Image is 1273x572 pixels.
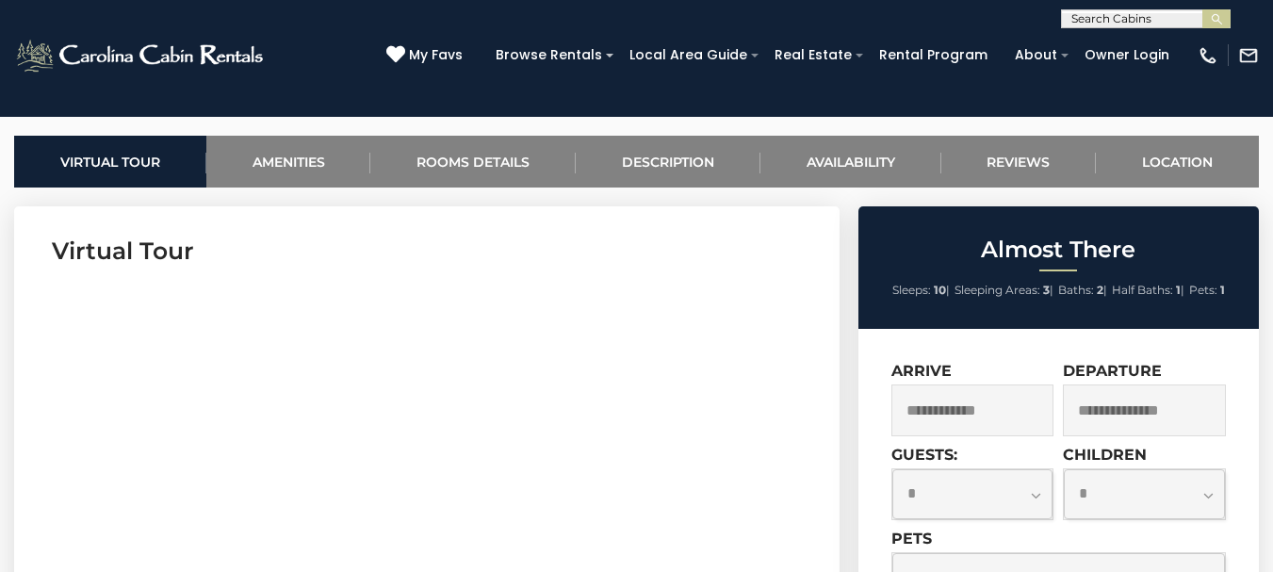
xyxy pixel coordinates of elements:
[52,235,802,268] h3: Virtual Tour
[1097,283,1103,297] strong: 2
[370,136,576,188] a: Rooms Details
[1063,446,1147,464] label: Children
[1112,283,1173,297] span: Half Baths:
[620,41,757,70] a: Local Area Guide
[1238,45,1259,66] img: mail-regular-white.png
[870,41,997,70] a: Rental Program
[486,41,612,70] a: Browse Rentals
[1096,136,1259,188] a: Location
[892,283,931,297] span: Sleeps:
[1063,362,1162,380] label: Departure
[1005,41,1067,70] a: About
[1058,278,1107,302] li: |
[955,283,1040,297] span: Sleeping Areas:
[386,45,467,66] a: My Favs
[14,37,269,74] img: White-1-2.png
[891,362,952,380] label: Arrive
[1075,41,1179,70] a: Owner Login
[955,278,1053,302] li: |
[409,45,463,65] span: My Favs
[206,136,371,188] a: Amenities
[891,530,932,547] label: Pets
[760,136,941,188] a: Availability
[1043,283,1050,297] strong: 3
[934,283,946,297] strong: 10
[1112,278,1184,302] li: |
[891,446,957,464] label: Guests:
[941,136,1097,188] a: Reviews
[892,278,950,302] li: |
[14,136,206,188] a: Virtual Tour
[1058,283,1094,297] span: Baths:
[1220,283,1225,297] strong: 1
[1176,283,1181,297] strong: 1
[863,237,1254,262] h2: Almost There
[765,41,861,70] a: Real Estate
[1189,283,1217,297] span: Pets:
[576,136,760,188] a: Description
[1198,45,1218,66] img: phone-regular-white.png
